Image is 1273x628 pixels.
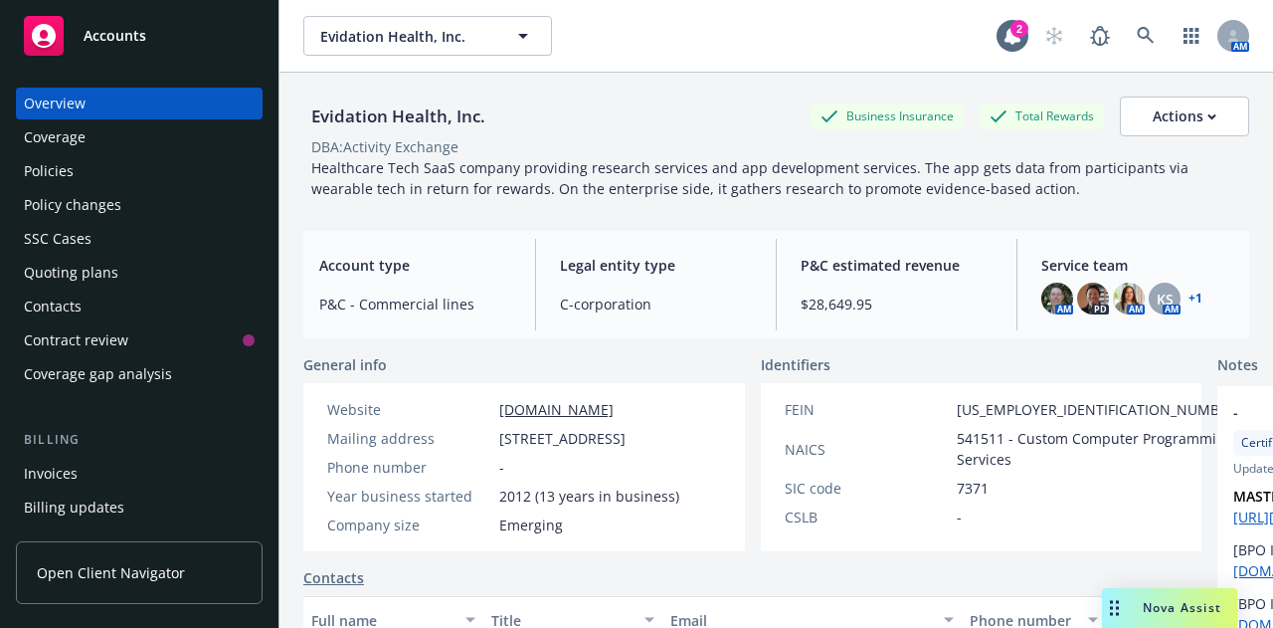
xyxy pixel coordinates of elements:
[499,400,614,419] a: [DOMAIN_NAME]
[801,294,993,314] span: $28,649.95
[319,294,511,314] span: P&C - Commercial lines
[1143,599,1221,616] span: Nova Assist
[1120,97,1249,136] button: Actions
[811,104,964,128] div: Business Insurance
[24,121,86,153] div: Coverage
[24,291,82,322] div: Contacts
[1153,98,1216,135] div: Actions
[957,428,1241,470] span: 541511 - Custom Computer Programming Services
[560,294,752,314] span: C-corporation
[303,354,387,375] span: General info
[1188,293,1202,305] a: +1
[1010,20,1028,38] div: 2
[24,324,128,356] div: Contract review
[327,428,491,449] div: Mailing address
[24,358,172,390] div: Coverage gap analysis
[1102,588,1237,628] button: Nova Assist
[24,189,121,221] div: Policy changes
[311,158,1192,198] span: Healthcare Tech SaaS company providing research services and app development services. The app ge...
[16,492,263,523] a: Billing updates
[320,26,492,47] span: Evidation Health, Inc.
[16,324,263,356] a: Contract review
[801,255,993,276] span: P&C estimated revenue
[327,457,491,478] div: Phone number
[1102,588,1127,628] div: Drag to move
[499,428,626,449] span: [STREET_ADDRESS]
[499,457,504,478] span: -
[24,257,118,289] div: Quoting plans
[1077,283,1109,314] img: photo
[24,458,78,490] div: Invoices
[1172,16,1211,56] a: Switch app
[16,358,263,390] a: Coverage gap analysis
[24,155,74,187] div: Policies
[311,136,458,157] div: DBA: Activity Exchange
[1126,16,1166,56] a: Search
[303,104,493,129] div: Evidation Health, Inc.
[327,399,491,420] div: Website
[1041,255,1233,276] span: Service team
[957,478,989,499] span: 7371
[980,104,1104,128] div: Total Rewards
[1034,16,1074,56] a: Start snowing
[327,486,491,507] div: Year business started
[24,223,91,255] div: SSC Cases
[1157,289,1174,310] span: KS
[24,88,86,119] div: Overview
[957,399,1241,420] span: [US_EMPLOYER_IDENTIFICATION_NUMBER]
[499,486,679,507] span: 2012 (13 years in business)
[16,8,263,64] a: Accounts
[785,439,949,460] div: NAICS
[785,478,949,499] div: SIC code
[319,255,511,276] span: Account type
[16,88,263,119] a: Overview
[327,515,491,535] div: Company size
[16,257,263,289] a: Quoting plans
[785,507,949,527] div: CSLB
[499,515,563,535] span: Emerging
[785,399,949,420] div: FEIN
[16,458,263,490] a: Invoices
[1080,16,1120,56] a: Report a Bug
[303,567,364,588] a: Contacts
[16,189,263,221] a: Policy changes
[37,562,185,583] span: Open Client Navigator
[761,354,830,375] span: Identifiers
[1217,354,1258,378] span: Notes
[1041,283,1073,314] img: photo
[957,507,962,527] span: -
[16,155,263,187] a: Policies
[16,223,263,255] a: SSC Cases
[16,121,263,153] a: Coverage
[24,492,124,523] div: Billing updates
[303,16,552,56] button: Evidation Health, Inc.
[16,291,263,322] a: Contacts
[1113,283,1145,314] img: photo
[560,255,752,276] span: Legal entity type
[84,28,146,44] span: Accounts
[16,430,263,450] div: Billing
